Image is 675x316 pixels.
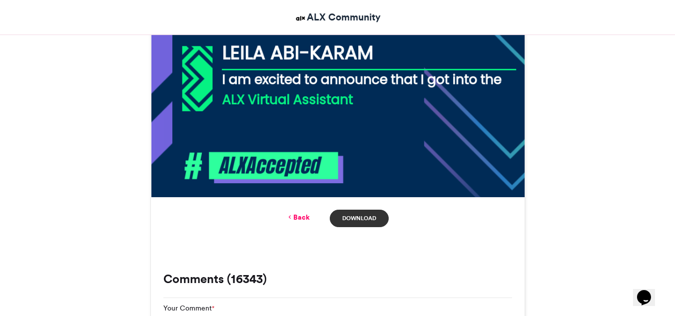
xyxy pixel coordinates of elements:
a: Download [330,210,388,227]
a: Back [286,212,310,223]
iframe: chat widget [633,276,665,306]
a: ALX Community [294,10,381,24]
label: Your Comment [163,303,214,314]
img: ALX Community [294,12,307,24]
h3: Comments (16343) [163,273,512,285]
